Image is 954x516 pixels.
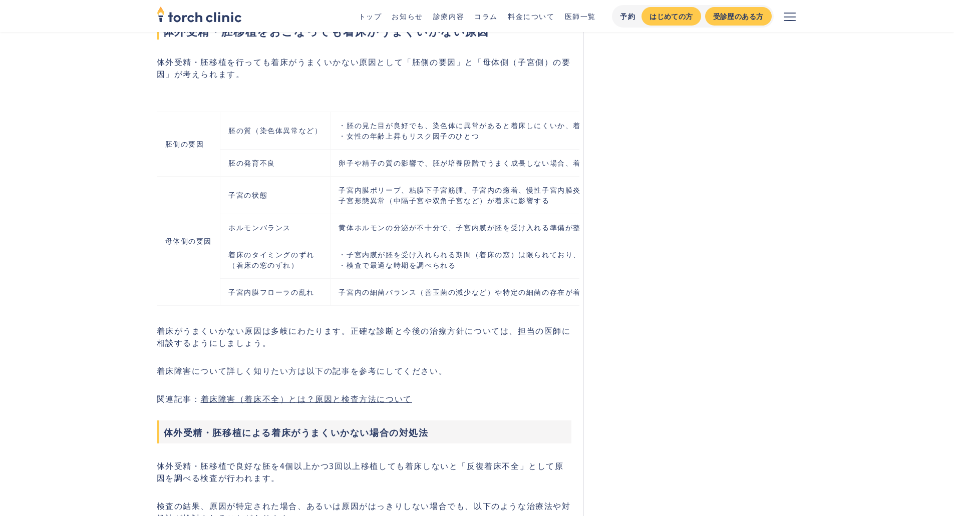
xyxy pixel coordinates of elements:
[331,278,808,305] td: 子宮内の細菌バランス（善玉菌の減少など）や特定の細菌の存在が着床に影響することがある
[157,112,220,176] td: 胚側の要因
[220,176,331,214] td: 子宮の状態
[220,149,331,176] td: 胚の発育不良
[331,176,808,214] td: 子宮内膜ポリープ、粘膜下子宮筋腫、子宮内の癒着、慢性子宮内膜炎（細菌感染による子宮内膜の持続的な炎症）といった病変や、 子宮形態異常（中隔子宮や双角子宮など）が着床に影響する
[220,214,331,241] td: ホルモンバランス
[331,214,808,241] td: 黄体ホルモンの分泌が不十分で、子宮内膜が胚を受け入れる準備が整わないと着床障害の原因になる
[565,11,596,21] a: 医師一覧
[713,11,764,22] div: 受診歴のある方
[433,11,464,21] a: 診療内容
[620,11,635,22] div: 予約
[642,7,701,26] a: はじめての方
[201,392,412,404] a: 着床障害（着床不全）とは？原因と検査方法について
[331,241,808,278] td: ・子宮内膜が胚を受け入れられる期間（着床の窓）は限られており、胚移植のタイミングはずれると着床できない ・検査で最適な時期を調べられる
[392,11,423,21] a: お知らせ
[157,3,242,25] img: torch clinic
[157,392,572,404] p: 関連記事：
[650,11,693,22] div: はじめての方
[157,324,572,348] p: 着床がうまくいかない原因は多岐にわたります。正確な診断と今後の治療方針については、担当の医師に相談するようにしましょう。
[157,56,572,80] p: 体外受精・胚移植を行っても着床がうまくいかない原因として「胚側の要因」と「母体側（子宮側）の要因」が考えられます。
[157,364,572,376] p: 着床障害について詳しく知りたい方は以下の記事を参考にしてください。
[220,112,331,149] td: 胚の質（染色体異常など）
[157,420,572,443] h3: 体外受精・胚移植による着床がうまくいかない場合の対処法
[474,11,498,21] a: コラム
[508,11,555,21] a: 料金について
[157,7,242,25] a: home
[331,149,808,176] td: 卵子や精子の質の影響で、胚が培養段階でうまく成長しない場合、着床能力が低い可能性がある
[157,176,220,305] td: 母体側の要因
[359,11,382,21] a: トップ
[705,7,772,26] a: 受診歴のある方
[220,241,331,278] td: 着床のタイミングのずれ （着床の窓のずれ）
[331,112,808,149] td: ・胚の見た目が良好でも、染色体に異常があると着床しにくいか、着床しても成長が止まる ・女性の年齢上昇もリスク因子のひとつ
[157,459,572,483] p: 体外受精・胚移植で良好な胚を4個以上かつ3回以上移植しても着床しないと「反復着床不全」として原因を調べる検査が行われます。
[220,278,331,305] td: 子宮内膜フローラの乱れ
